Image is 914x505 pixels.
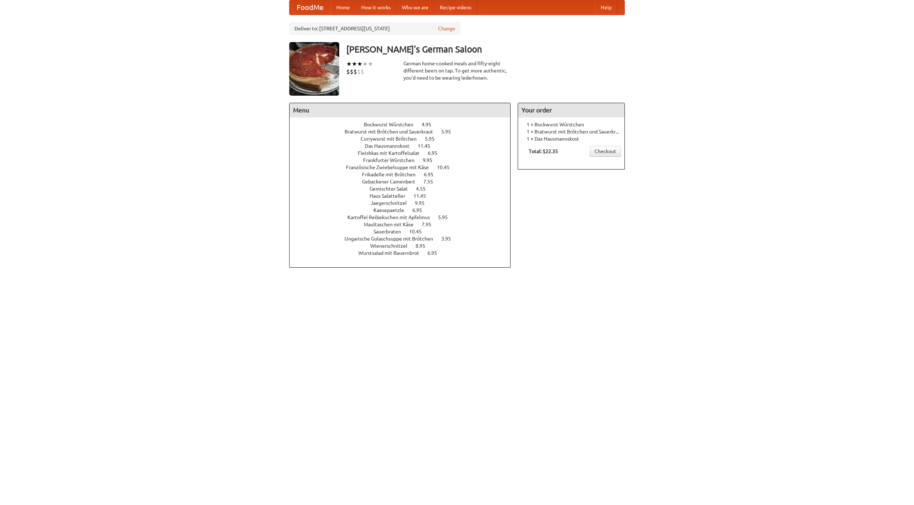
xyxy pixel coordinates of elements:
div: Deliver to: [STREET_ADDRESS][US_STATE] [289,22,461,35]
span: 6.95 [427,250,444,256]
a: Change [438,25,455,32]
a: Fleishkas mit Kartoffelsalat 6.95 [358,150,451,156]
span: 11.45 [413,193,433,199]
a: Who we are [396,0,434,15]
a: Ungarische Gulaschsuppe mit Brötchen 3.95 [345,236,464,242]
span: Bockwurst Würstchen [364,122,421,127]
span: 6.95 [424,172,441,177]
a: Gemischter Salat 4.55 [370,186,439,192]
span: Frankfurter Würstchen [363,157,422,163]
span: Currywurst mit Brötchen [361,136,424,142]
span: Kartoffel Reibekuchen mit Apfelmus [347,214,437,220]
a: Französische Zwiebelsuppe mit Käse 10.45 [346,165,463,170]
a: Recipe videos [434,0,477,15]
a: Haus Salatteller 11.45 [370,193,439,199]
span: Französische Zwiebelsuppe mit Käse [346,165,436,170]
li: $ [353,68,357,76]
span: Wurstsalad mit Bauernbrot [358,250,426,256]
li: $ [346,68,350,76]
b: Total: $22.35 [529,148,558,154]
a: Maultaschen mit Käse 7.95 [364,222,445,227]
div: German home-cooked meals and fifty-eight different beers on tap. To get more authentic, you'd nee... [403,60,511,81]
span: Sauerbraten [373,229,408,234]
a: Jaegerschnitzel 9.95 [371,200,438,206]
span: Ungarische Gulaschsuppe mit Brötchen [345,236,440,242]
li: ★ [346,60,352,68]
span: 5.95 [441,129,458,135]
a: Das Hausmannskost 11.45 [365,143,443,149]
span: Jaegerschnitzel [371,200,414,206]
span: 8.95 [416,243,432,249]
a: FoodMe [290,0,331,15]
a: Frankfurter Würstchen 9.95 [363,157,446,163]
span: Wienerschnitzel [370,243,415,249]
span: Gebackener Camenbert [362,179,422,185]
span: Gemischter Salat [370,186,415,192]
li: 1 × Bratwurst mit Brötchen und Sauerkraut [522,128,621,135]
a: Wienerschnitzel 8.95 [370,243,438,249]
a: Sauerbraten 10.45 [373,229,435,234]
span: 10.45 [437,165,457,170]
span: 9.95 [423,157,440,163]
li: $ [361,68,364,76]
a: Kaesepaetzle 6.95 [373,207,435,213]
a: Currywurst mit Brötchen 5.95 [361,136,448,142]
a: Frikadelle mit Brötchen 6.95 [362,172,447,177]
a: Kartoffel Reibekuchen mit Apfelmus 5.95 [347,214,461,220]
span: 4.55 [416,186,433,192]
h4: Your order [518,103,624,117]
span: 5.95 [438,214,455,220]
span: 11.45 [418,143,437,149]
span: 6.95 [412,207,429,213]
li: 1 × Bockwurst Würstchen [522,121,621,128]
li: ★ [368,60,373,68]
span: Haus Salatteller [370,193,412,199]
span: Frikadelle mit Brötchen [362,172,423,177]
a: Bockwurst Würstchen 4.95 [364,122,445,127]
li: $ [350,68,353,76]
li: 1 × Das Hausmannskost [522,135,621,142]
li: ★ [362,60,368,68]
span: Das Hausmannskost [365,143,417,149]
span: 4.95 [422,122,438,127]
span: 7.95 [422,222,438,227]
li: ★ [357,60,362,68]
img: angular.jpg [289,42,339,96]
a: Gebackener Camenbert 7.55 [362,179,446,185]
a: Home [331,0,356,15]
h4: Menu [290,103,510,117]
li: ★ [352,60,357,68]
span: 3.95 [441,236,458,242]
h3: [PERSON_NAME]'s German Saloon [346,42,625,56]
a: Wurstsalad mit Bauernbrot 6.95 [358,250,450,256]
a: Bratwurst mit Brötchen und Sauerkraut 5.95 [345,129,464,135]
li: $ [357,68,361,76]
span: 5.95 [425,136,442,142]
span: Fleishkas mit Kartoffelsalat [358,150,427,156]
span: 6.95 [428,150,445,156]
a: How it works [356,0,396,15]
a: Help [595,0,617,15]
span: Maultaschen mit Käse [364,222,421,227]
span: 9.95 [415,200,432,206]
a: Checkout [590,146,621,157]
span: Bratwurst mit Brötchen und Sauerkraut [345,129,440,135]
span: 7.55 [423,179,440,185]
span: Kaesepaetzle [373,207,411,213]
span: 10.45 [409,229,429,234]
